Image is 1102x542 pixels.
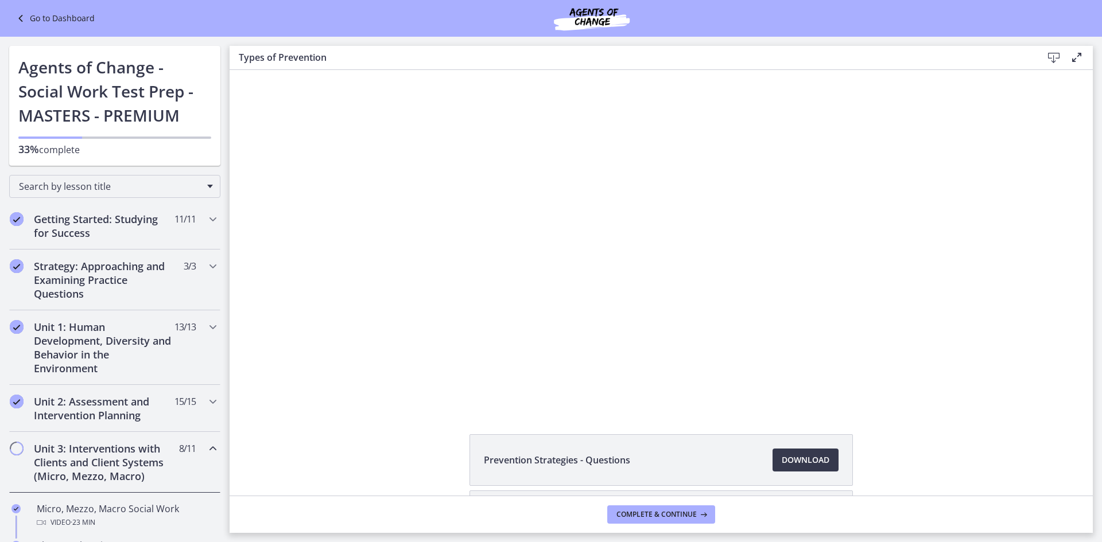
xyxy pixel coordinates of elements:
[14,11,95,25] a: Go to Dashboard
[18,142,39,156] span: 33%
[34,320,174,375] h2: Unit 1: Human Development, Diversity and Behavior in the Environment
[71,516,95,529] span: · 23 min
[37,516,216,529] div: Video
[239,50,1024,64] h3: Types of Prevention
[10,320,24,334] i: Completed
[10,259,24,273] i: Completed
[607,505,715,524] button: Complete & continue
[773,449,839,471] a: Download
[34,395,174,422] h2: Unit 2: Assessment and Intervention Planning
[174,395,196,408] span: 15 / 15
[9,175,220,198] div: Search by lesson title
[523,5,661,32] img: Agents of Change
[616,510,697,519] span: Complete & continue
[782,453,829,467] span: Download
[10,395,24,408] i: Completed
[34,442,174,483] h2: Unit 3: Interventions with Clients and Client Systems (Micro, Mezzo, Macro)
[179,442,196,455] span: 8 / 11
[174,320,196,334] span: 13 / 13
[230,70,1093,408] iframe: Video Lesson
[18,55,211,127] h1: Agents of Change - Social Work Test Prep - MASTERS - PREMIUM
[484,453,630,467] span: Prevention Strategies - Questions
[18,142,211,157] p: complete
[174,212,196,226] span: 11 / 11
[34,212,174,240] h2: Getting Started: Studying for Success
[37,502,216,529] div: Micro, Mezzo, Macro Social Work
[184,259,196,273] span: 3 / 3
[19,180,201,193] span: Search by lesson title
[34,259,174,301] h2: Strategy: Approaching and Examining Practice Questions
[10,212,24,226] i: Completed
[11,504,21,513] i: Completed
